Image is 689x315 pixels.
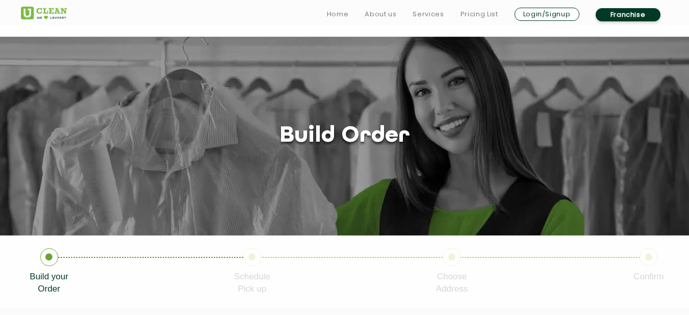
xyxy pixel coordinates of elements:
[413,8,444,20] a: Services
[596,8,660,21] a: Franchise
[30,271,68,295] p: Build your Order
[21,7,67,19] img: UClean Laundry and Dry Cleaning
[365,8,396,20] a: About us
[327,8,349,20] a: Home
[515,8,579,21] a: Login/Signup
[436,271,468,295] p: Choose Address
[633,271,664,283] p: Confirm
[234,271,270,295] p: Schedule Pick up
[461,8,498,20] a: Pricing List
[279,123,410,149] h1: Build order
